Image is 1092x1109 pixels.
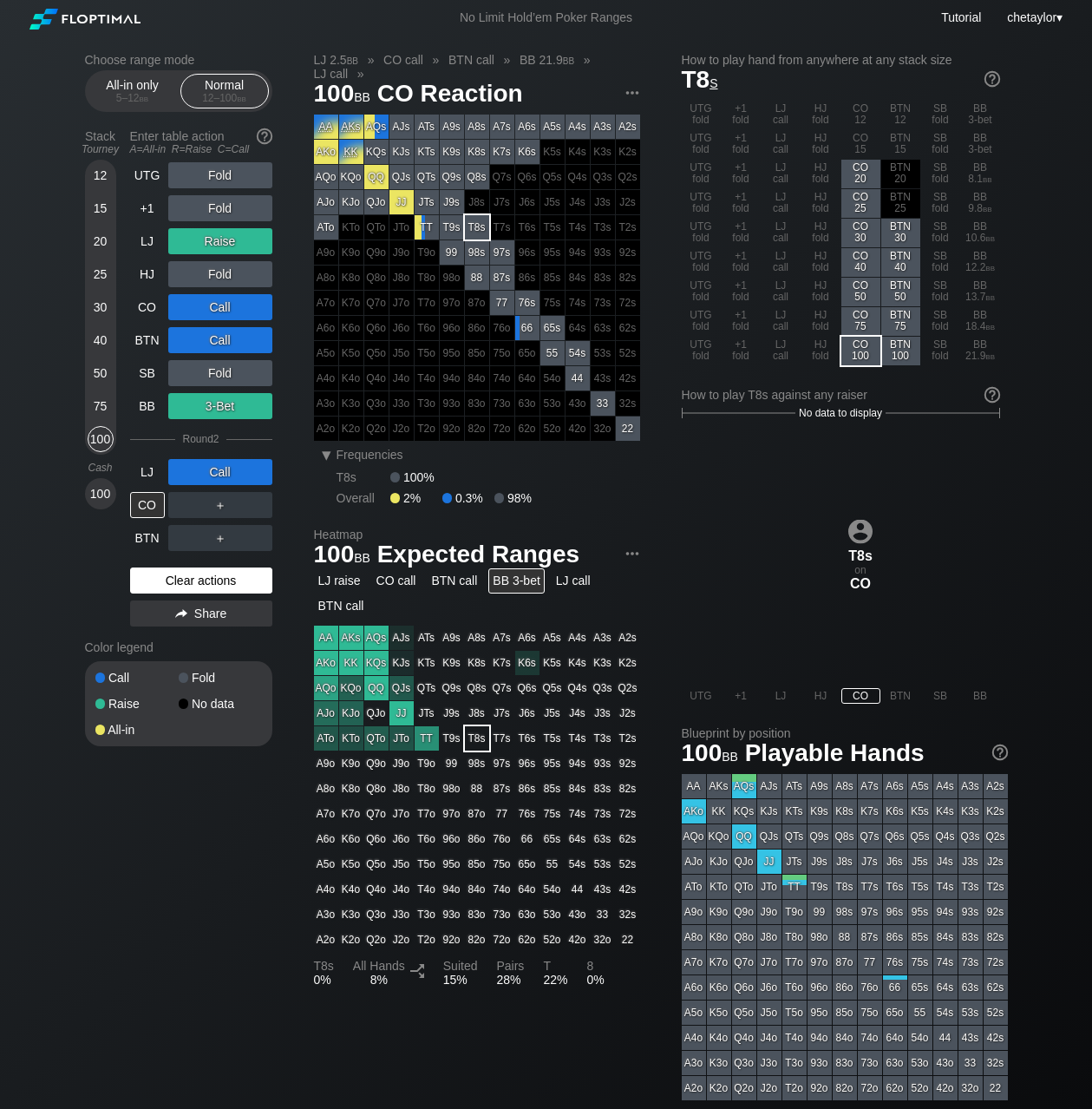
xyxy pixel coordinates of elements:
[415,140,439,164] div: KTs
[168,327,272,353] div: Call
[389,165,414,189] div: QJs
[440,215,464,240] div: T9s
[566,215,590,240] div: 100% fold in prior round
[364,215,389,240] div: 100% fold in prior round
[440,165,464,189] div: Q9s
[801,160,840,188] div: HJ fold
[314,316,338,340] div: 100% fold in prior round
[168,195,272,221] div: Fold
[88,360,114,386] div: 50
[364,291,389,315] div: 100% fold in prior round
[339,165,363,189] div: KQo
[88,294,114,320] div: 30
[515,190,539,214] div: 100% fold in prior round
[682,219,721,247] div: UTG fold
[415,291,439,315] div: 100% fold in prior round
[921,130,960,159] div: SB fold
[389,190,414,214] div: JJ
[762,219,801,247] div: LJ call
[762,160,801,188] div: LJ call
[921,189,960,218] div: SB fold
[364,190,389,214] div: QJo
[140,92,149,104] span: bb
[682,160,721,188] div: UTG fold
[566,165,590,189] div: 100% fold in prior round
[566,190,590,214] div: 100% fold in prior round
[682,337,721,365] div: UTG fold
[682,278,721,306] div: UTG fold
[566,291,590,315] div: 100% fold in prior round
[762,130,801,159] div: LJ call
[566,316,590,340] div: 100% fold in prior round
[490,341,514,365] div: 100% fold in prior round
[540,115,565,139] div: A5s
[574,53,599,67] span: »
[314,391,338,416] div: 100% fold in prior round
[616,316,640,340] div: 100% fold in prior round
[410,964,424,978] img: Split arrow icon
[616,266,640,290] div: 100% fold in prior round
[961,337,1000,365] div: BB 21.9
[179,698,262,710] div: No data
[983,173,992,185] span: bb
[85,53,272,67] h2: Choose range mode
[93,75,173,108] div: All-in only
[490,266,514,290] div: 87s
[364,165,389,189] div: QQ
[985,320,995,332] span: bb
[985,350,995,362] span: bb
[415,341,439,365] div: 100% fold in prior round
[515,115,539,139] div: A6s
[566,366,590,390] div: 44
[96,92,169,104] div: 5 – 12
[515,266,539,290] div: 100% fold in prior round
[1007,10,1056,24] span: chetaylor
[364,341,389,365] div: 100% fold in prior round
[130,261,165,287] div: HJ
[415,215,439,240] div: TT
[841,160,880,188] div: CO 20
[616,291,640,315] div: 100% fold in prior round
[78,122,123,162] div: Stack
[314,366,338,390] div: 100% fold in prior round
[440,291,464,315] div: 100% fold in prior round
[490,366,514,390] div: 100% fold in prior round
[130,122,272,162] div: Enter table action
[921,248,960,277] div: SB fold
[515,341,539,365] div: 100% fold in prior round
[881,160,920,188] div: 100% fold in prior round
[540,316,565,340] div: 65s
[566,266,590,290] div: 100% fold in prior round
[983,385,1002,404] img: help.32db89a4.svg
[563,53,574,67] span: bb
[616,190,640,214] div: 100% fold in prior round
[415,266,439,290] div: 100% fold in prior round
[29,9,141,30] img: Floptimal logo
[179,672,262,684] div: Fold
[722,219,761,247] div: +1 fold
[389,341,414,365] div: 100% fold in prior round
[168,360,272,386] div: Fold
[465,341,489,365] div: 100% fold in prior round
[440,190,464,214] div: J9s
[722,189,761,218] div: +1 fold
[415,190,439,214] div: JTs
[490,115,514,139] div: A7s
[591,165,615,189] div: 100% fold in prior round
[985,232,995,244] span: bb
[490,316,514,340] div: 100% fold in prior round
[841,307,880,336] div: CO 75
[515,316,539,340] div: 66
[490,140,514,164] div: K7s
[364,140,389,164] div: KQs
[130,327,165,353] div: BTN
[88,393,114,419] div: 75
[95,672,179,684] div: Call
[78,143,123,155] div: Tourney
[591,140,615,164] div: 100% fold in prior round
[440,140,464,164] div: K9s
[465,266,489,290] div: 88
[983,202,992,214] span: bb
[801,189,840,218] div: HJ fold
[490,291,514,315] div: 77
